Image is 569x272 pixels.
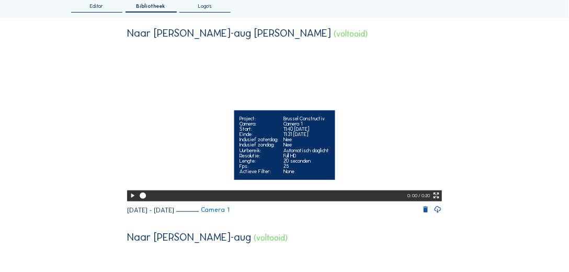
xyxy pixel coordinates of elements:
video: Your browser does not support the video tag. [127,43,442,200]
div: Naar [PERSON_NAME]-aug [127,232,251,242]
div: Project: [240,116,279,121]
span: Logo's [198,4,212,9]
div: Inclusief zaterdag: [240,137,279,142]
span: Bibliotheek [136,4,166,9]
span: Editor [90,4,103,9]
div: Brussel Constructiv [284,116,329,121]
div: Resolutie: [240,153,279,158]
div: [DATE] - [DATE] [127,207,174,213]
div: Fps: [240,164,279,169]
a: Camera 1 [177,207,230,213]
div: (voltooid) [254,234,288,242]
div: Inclusief zondag: [240,142,279,148]
div: Start: [240,127,279,132]
div: 20 seconden [284,158,329,164]
div: / 0:20 [418,190,430,201]
div: Camera: [240,121,279,127]
div: None [284,169,329,174]
div: Nee [284,142,329,148]
div: Naar [PERSON_NAME]-aug [PERSON_NAME] [127,28,331,38]
div: Automatisch daglicht [284,148,329,153]
div: (voltooid) [334,30,368,38]
div: Uurbereik: [240,148,279,153]
div: Nee [284,137,329,142]
div: 11:40 [DATE] [284,127,329,132]
div: Einde: [240,132,279,137]
div: Actieve Filter: [240,169,279,174]
div: Camera 1 [284,121,329,127]
div: 11:31 [DATE] [284,132,329,137]
div: Full HD [284,153,329,158]
div: Lengte: [240,158,279,164]
div: 25 [284,164,329,169]
div: 0: 00 [407,190,418,201]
